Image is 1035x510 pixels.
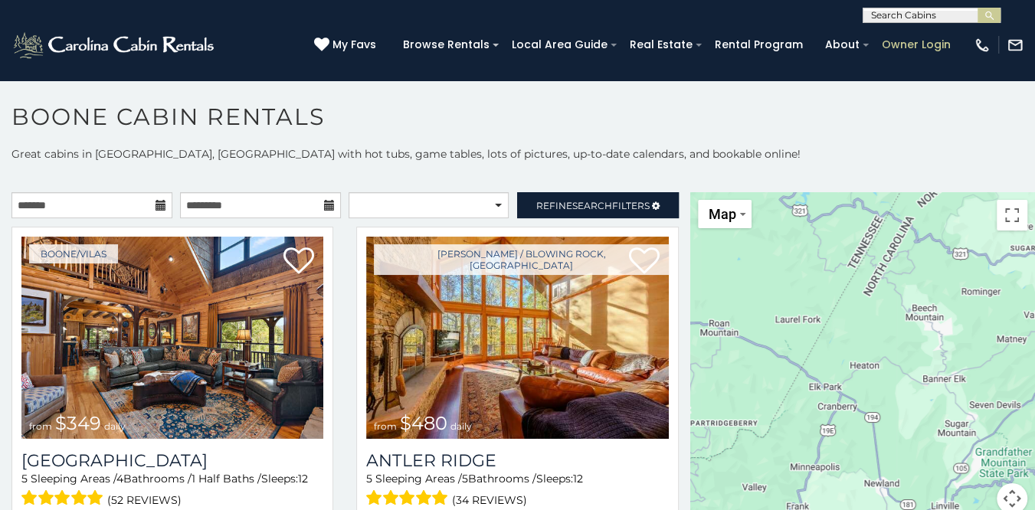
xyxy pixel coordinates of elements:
[400,412,447,434] span: $480
[452,490,527,510] span: (34 reviews)
[21,450,323,471] a: [GEOGRAPHIC_DATA]
[104,420,126,432] span: daily
[709,206,736,222] span: Map
[997,200,1027,230] button: Toggle fullscreen view
[462,472,468,485] span: 5
[21,237,323,439] img: Diamond Creek Lodge
[314,37,380,54] a: My Favs
[817,33,867,57] a: About
[116,472,123,485] span: 4
[395,33,497,57] a: Browse Rentals
[29,244,118,263] a: Boone/Vilas
[366,237,668,439] img: Antler Ridge
[374,420,397,432] span: from
[450,420,472,432] span: daily
[366,471,668,510] div: Sleeping Areas / Bathrooms / Sleeps:
[707,33,811,57] a: Rental Program
[974,37,991,54] img: phone-regular-white.png
[21,450,323,471] h3: Diamond Creek Lodge
[874,33,958,57] a: Owner Login
[517,192,678,218] a: RefineSearchFilters
[298,472,308,485] span: 12
[21,237,323,439] a: Diamond Creek Lodge from $349 daily
[366,450,668,471] a: Antler Ridge
[1007,37,1024,54] img: mail-regular-white.png
[573,472,583,485] span: 12
[29,420,52,432] span: from
[107,490,182,510] span: (52 reviews)
[21,471,323,510] div: Sleeping Areas / Bathrooms / Sleeps:
[366,237,668,439] a: Antler Ridge from $480 daily
[332,37,376,53] span: My Favs
[622,33,700,57] a: Real Estate
[698,200,752,228] button: Change map style
[572,200,612,211] span: Search
[55,412,101,434] span: $349
[21,472,28,485] span: 5
[536,200,650,211] span: Refine Filters
[366,472,372,485] span: 5
[192,472,261,485] span: 1 Half Baths /
[374,244,668,275] a: [PERSON_NAME] / Blowing Rock, [GEOGRAPHIC_DATA]
[504,33,615,57] a: Local Area Guide
[11,30,218,60] img: White-1-2.png
[283,246,314,278] a: Add to favorites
